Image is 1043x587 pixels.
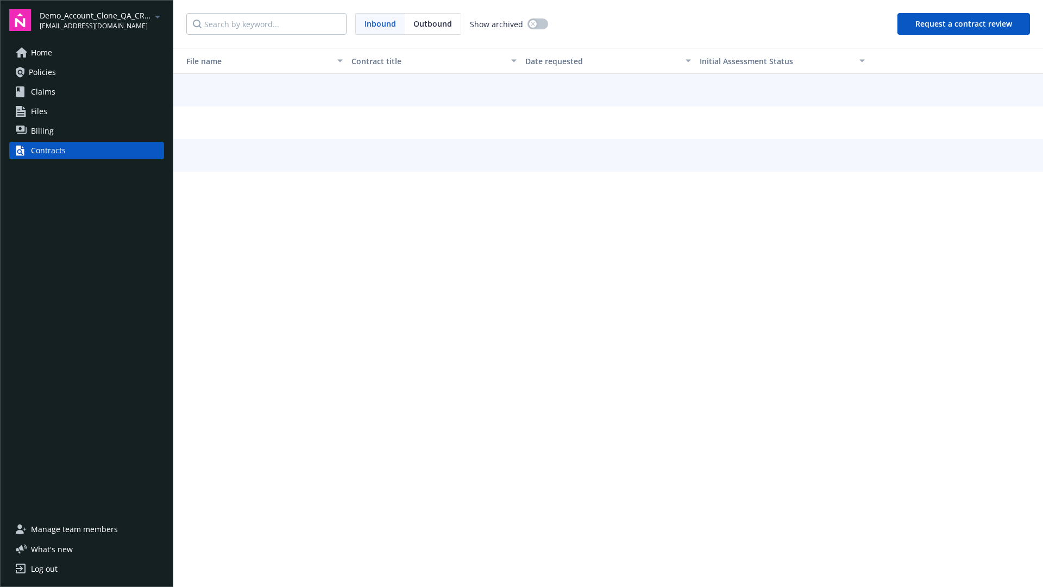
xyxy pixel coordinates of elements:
a: Billing [9,122,164,140]
span: Inbound [356,14,405,34]
a: Policies [9,64,164,81]
a: Home [9,44,164,61]
div: Toggle SortBy [700,55,853,67]
a: Manage team members [9,521,164,538]
button: What's new [9,544,90,555]
span: Policies [29,64,56,81]
a: Contracts [9,142,164,159]
span: Outbound [405,14,461,34]
span: Outbound [413,18,452,29]
div: Contract title [351,55,505,67]
span: Billing [31,122,54,140]
span: Demo_Account_Clone_QA_CR_Tests_Demo [40,10,151,21]
img: navigator-logo.svg [9,9,31,31]
div: Date requested [525,55,678,67]
a: Files [9,103,164,120]
span: Files [31,103,47,120]
button: Request a contract review [897,13,1030,35]
span: [EMAIL_ADDRESS][DOMAIN_NAME] [40,21,151,31]
div: Toggle SortBy [178,55,331,67]
a: arrowDropDown [151,10,164,23]
span: Claims [31,83,55,101]
span: Home [31,44,52,61]
span: Initial Assessment Status [700,56,793,66]
button: Contract title [347,48,521,74]
span: What ' s new [31,544,73,555]
input: Search by keyword... [186,13,347,35]
a: Claims [9,83,164,101]
button: Demo_Account_Clone_QA_CR_Tests_Demo[EMAIL_ADDRESS][DOMAIN_NAME]arrowDropDown [40,9,164,31]
span: Inbound [365,18,396,29]
div: Contracts [31,142,66,159]
button: Date requested [521,48,695,74]
div: File name [178,55,331,67]
div: Log out [31,560,58,578]
span: Show archived [470,18,523,30]
span: Manage team members [31,521,118,538]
